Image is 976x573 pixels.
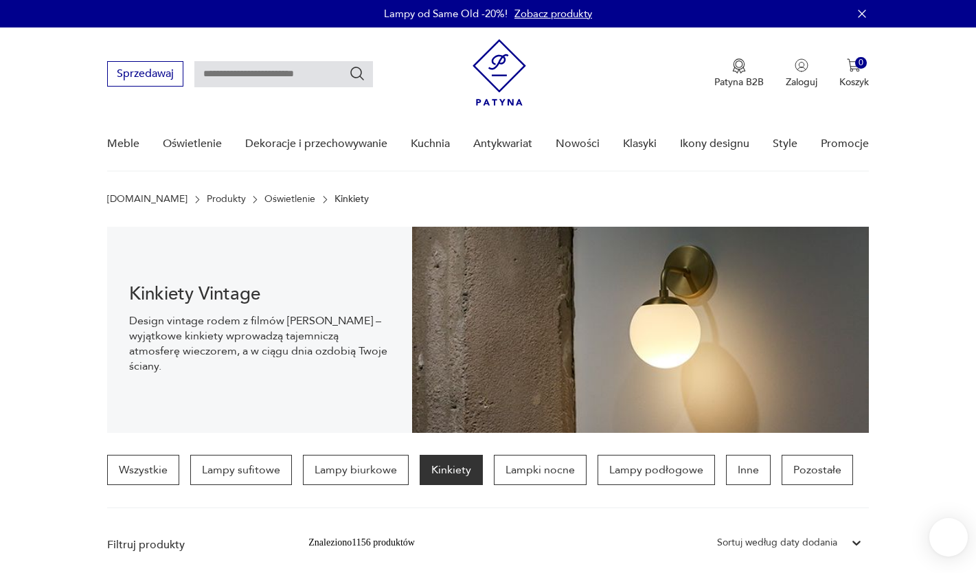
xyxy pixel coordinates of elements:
a: Lampki nocne [494,455,587,485]
a: Nowości [556,117,600,170]
a: Oświetlenie [163,117,222,170]
a: Oświetlenie [264,194,315,205]
a: Produkty [207,194,246,205]
img: Kinkiety vintage [412,227,869,433]
img: Ikona koszyka [847,58,861,72]
a: Kinkiety [420,455,483,485]
div: Sortuj według daty dodania [717,535,837,550]
div: 0 [855,57,867,69]
a: Dekoracje i przechowywanie [245,117,387,170]
a: Lampy sufitowe [190,455,292,485]
a: Kuchnia [411,117,450,170]
button: Patyna B2B [714,58,764,89]
a: Lampy biurkowe [303,455,409,485]
div: Znaleziono 1156 produktów [308,535,415,550]
a: Ikona medaluPatyna B2B [714,58,764,89]
a: Lampy podłogowe [598,455,715,485]
a: Meble [107,117,139,170]
a: Wszystkie [107,455,179,485]
a: Inne [726,455,771,485]
button: Szukaj [349,65,365,82]
button: Sprzedawaj [107,61,183,87]
a: Zobacz produkty [514,7,592,21]
p: Kinkiety [334,194,369,205]
a: Ikony designu [680,117,749,170]
img: Patyna - sklep z meblami i dekoracjami vintage [473,39,526,106]
a: Klasyki [623,117,657,170]
p: Koszyk [839,76,869,89]
p: Lampy od Same Old -20%! [384,7,508,21]
button: 0Koszyk [839,58,869,89]
a: Sprzedawaj [107,70,183,80]
img: Ikonka użytkownika [795,58,808,72]
button: Zaloguj [786,58,817,89]
a: Pozostałe [782,455,853,485]
img: Ikona medalu [732,58,746,74]
h1: Kinkiety Vintage [129,286,389,302]
p: Zaloguj [786,76,817,89]
p: Patyna B2B [714,76,764,89]
a: Promocje [821,117,869,170]
a: [DOMAIN_NAME] [107,194,188,205]
a: Antykwariat [473,117,532,170]
p: Design vintage rodem z filmów [PERSON_NAME] – wyjątkowe kinkiety wprowadzą tajemniczą atmosferę w... [129,313,389,374]
a: Style [773,117,797,170]
p: Filtruj produkty [107,537,275,552]
iframe: Smartsupp widget button [929,518,968,557]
